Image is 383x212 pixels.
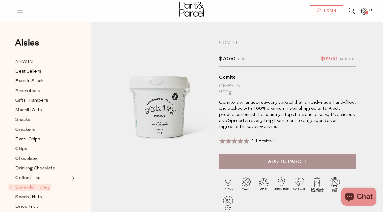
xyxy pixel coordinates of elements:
[15,194,42,201] span: Seeds | Nuts
[237,175,255,193] img: P_P-ICONS-Live_Bec_V11_Vegan.svg
[219,175,237,193] img: P_P-ICONS-Live_Bec_V11_Natural.svg
[326,175,344,193] img: P_P-ICONS-Live_Bec_V11_Dairy_Free.svg
[15,77,70,85] a: Back In Stock
[71,174,75,181] button: Expand/Collapse Coffee | Tea
[15,165,70,172] a: Drinking Chocolate
[368,8,373,13] span: 0
[340,55,356,63] span: Members
[15,68,70,75] a: Best Sellers
[15,203,70,210] a: Dried Fruit
[361,8,367,15] a: 0
[15,126,35,133] span: Crackers
[238,55,245,63] span: RRP
[219,83,356,95] div: Chef's Pail 900g
[15,38,39,54] a: Aisles
[308,175,326,193] img: P_P-ICONS-Live_Bec_V11_Recyclable_Packaging.svg
[310,5,343,16] a: Login
[15,87,70,95] a: Promotions
[15,116,70,124] a: Snacks
[15,116,30,124] span: Snacks
[219,40,356,46] div: Oomite
[15,135,70,143] a: Bars | Chips
[268,158,308,165] span: Add to Parcel
[15,78,43,85] span: Back In Stock
[15,165,55,172] span: Drinking Chocolate
[15,193,70,201] a: Seeds | Nuts
[15,155,37,162] span: Chocolate
[15,97,48,104] span: Gifts | Hampers
[15,68,41,75] span: Best Sellers
[15,174,70,182] a: Coffee | Tea
[290,175,308,193] img: P_P-ICONS-Live_Bec_V11_Handmade.svg
[15,87,40,95] span: Promotions
[255,175,273,193] img: P_P-ICONS-Live_Bec_V11_Low_Gi.svg
[15,36,39,50] span: Aisles
[15,145,27,153] span: Chips
[251,139,275,143] span: 14 Reviews
[179,2,204,17] img: Part&Parcel
[10,184,70,191] a: Spreads | Honey
[15,107,42,114] span: Muesli | Oats
[219,74,356,80] div: Oomite
[321,55,337,63] span: $62.00
[15,155,70,162] a: Chocolate
[15,174,40,182] span: Coffee | Tea
[15,136,40,143] span: Bars | Chips
[15,58,70,66] a: NEW IN
[219,100,356,130] p: Oomite is an artisan savoury spread that is hand-made, hand-filled, and packed with 100% premium,...
[273,175,290,193] img: P_P-ICONS-Live_Bec_V11_Locally_Made_2.svg
[15,145,70,153] a: Chips
[15,106,70,114] a: Muesli | Oats
[15,203,38,210] span: Dried Fruit
[15,58,33,66] span: NEW IN
[15,126,70,133] a: Crackers
[219,154,356,169] button: Add to Parcel
[340,188,378,207] inbox-online-store-chat: Shopify online store chat
[8,184,51,191] span: Spreads | Honey
[15,97,70,104] a: Gifts | Hampers
[219,194,237,212] img: P_P-ICONS-Live_Bec_V11_Sugar_Free.svg
[109,40,210,160] img: Oomite
[219,55,235,63] span: $70.00
[323,8,336,14] span: Login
